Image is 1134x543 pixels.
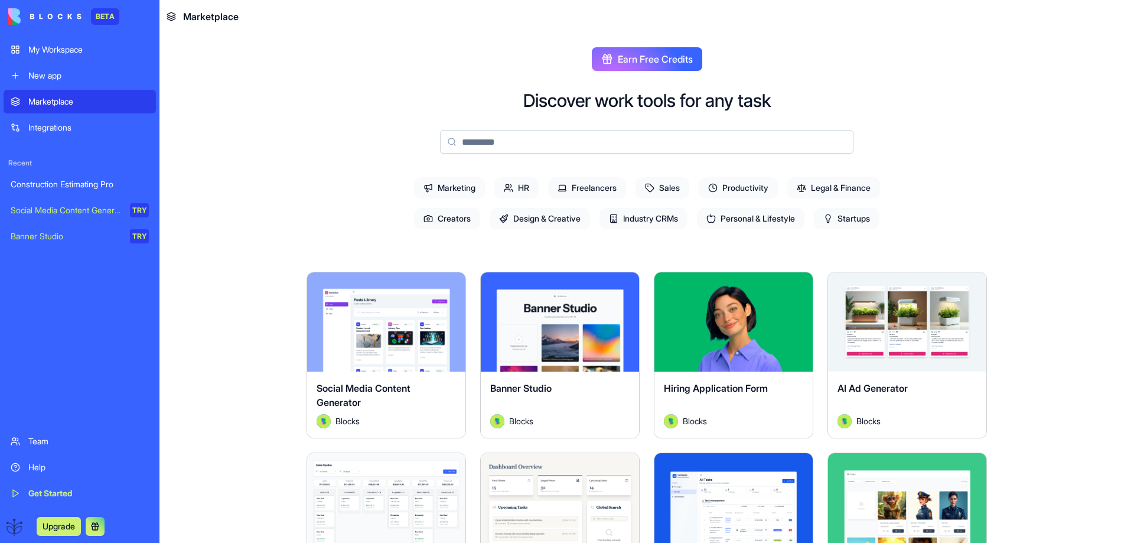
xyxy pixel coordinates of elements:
a: Help [4,456,156,479]
span: Blocks [509,415,533,427]
button: Earn Free Credits [592,47,702,71]
div: Banner Studio [11,230,122,242]
div: My Workspace [28,44,149,56]
a: Marketplace [4,90,156,113]
span: Personal & Lifestyle [697,208,804,229]
h2: Discover work tools for any task [523,90,771,111]
div: Construction Estimating Pro [11,178,149,190]
a: Hiring Application FormAvatarBlocks [654,272,813,438]
a: Banner StudioTRY [4,225,156,248]
a: Team [4,430,156,453]
span: Social Media Content Generator [317,382,410,408]
span: Blocks [335,415,360,427]
div: TRY [130,203,149,217]
span: Earn Free Credits [618,52,693,66]
div: Integrations [28,122,149,134]
a: New app [4,64,156,87]
div: Social Media Content Generator [11,204,122,216]
span: HR [494,177,539,199]
span: Startups [814,208,879,229]
img: Avatar [838,414,852,428]
div: BETA [91,8,119,25]
div: Help [28,461,149,473]
span: Freelancers [548,177,626,199]
a: Get Started [4,482,156,505]
a: BETA [8,8,119,25]
span: Industry CRMs [599,208,687,229]
span: Creators [414,208,480,229]
button: Upgrade [37,517,81,536]
span: Marketing [414,177,485,199]
a: Construction Estimating Pro [4,173,156,196]
span: Blocks [856,415,881,427]
span: Banner Studio [490,382,552,394]
div: TRY [130,229,149,243]
span: Blocks [683,415,707,427]
div: Team [28,435,149,447]
div: Get Started [28,487,149,499]
img: Avatar [490,414,504,428]
a: Social Media Content GeneratorAvatarBlocks [307,272,466,438]
img: Avatar [664,414,678,428]
span: AI Ad Generator [838,382,908,394]
a: AI Ad GeneratorAvatarBlocks [827,272,987,438]
a: My Workspace [4,38,156,61]
img: ACg8ocJXc4biGNmL-6_84M9niqKohncbsBQNEji79DO8k46BE60Re2nP=s96-c [6,517,25,536]
img: logo [8,8,82,25]
a: Social Media Content GeneratorTRY [4,199,156,222]
span: Hiring Application Form [664,382,768,394]
a: Integrations [4,116,156,139]
span: Recent [4,158,156,168]
span: Sales [636,177,689,199]
a: Banner StudioAvatarBlocks [480,272,640,438]
span: Marketplace [183,9,239,24]
div: Marketplace [28,96,149,108]
div: New app [28,70,149,82]
span: Design & Creative [490,208,590,229]
a: Upgrade [37,520,81,532]
span: Legal & Finance [787,177,880,199]
span: Productivity [699,177,778,199]
img: Avatar [317,414,331,428]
